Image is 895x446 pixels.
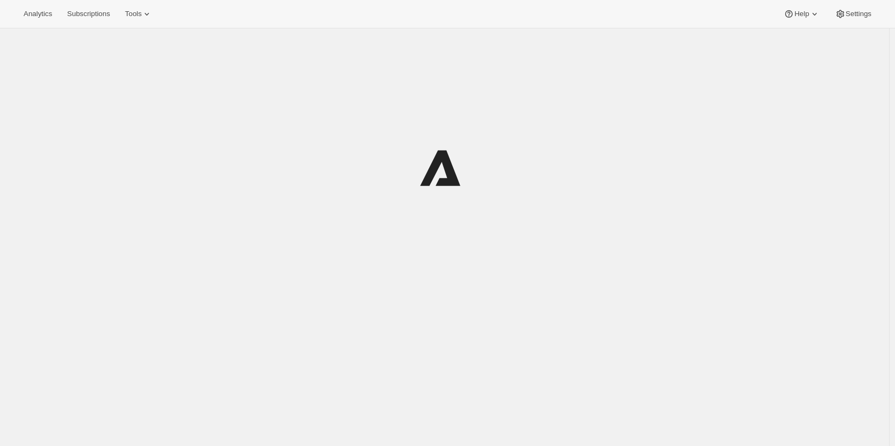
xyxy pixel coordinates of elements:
button: Settings [829,6,878,21]
button: Tools [118,6,159,21]
button: Analytics [17,6,58,21]
span: Analytics [24,10,52,18]
span: Subscriptions [67,10,110,18]
button: Subscriptions [61,6,116,21]
span: Tools [125,10,141,18]
span: Help [794,10,809,18]
span: Settings [846,10,871,18]
button: Help [777,6,826,21]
